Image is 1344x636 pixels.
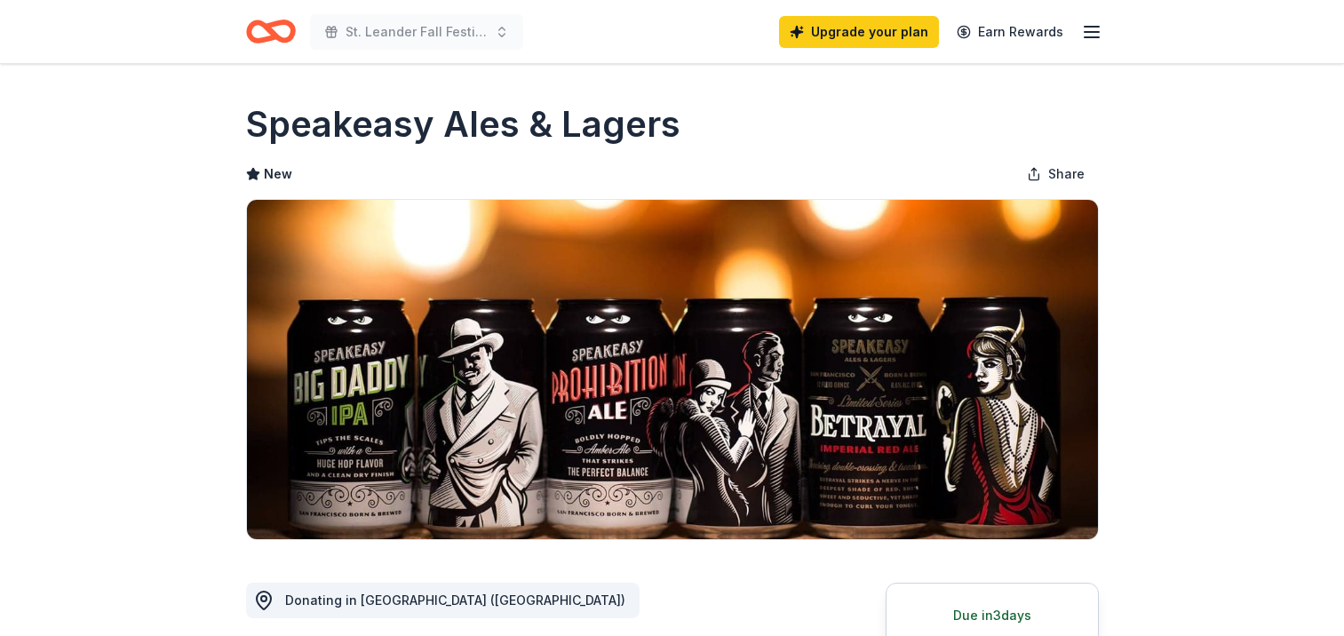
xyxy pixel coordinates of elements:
span: Donating in [GEOGRAPHIC_DATA] ([GEOGRAPHIC_DATA]) [285,592,625,608]
a: Earn Rewards [946,16,1074,48]
a: Home [246,11,296,52]
h1: Speakeasy Ales & Lagers [246,99,680,149]
span: St. Leander Fall Festival [346,21,488,43]
div: Due in 3 days [908,605,1077,626]
a: Upgrade your plan [779,16,939,48]
button: Share [1013,156,1099,192]
span: New [264,163,292,185]
img: Image for Speakeasy Ales & Lagers [247,200,1098,539]
span: Share [1048,163,1085,185]
button: St. Leander Fall Festival [310,14,523,50]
